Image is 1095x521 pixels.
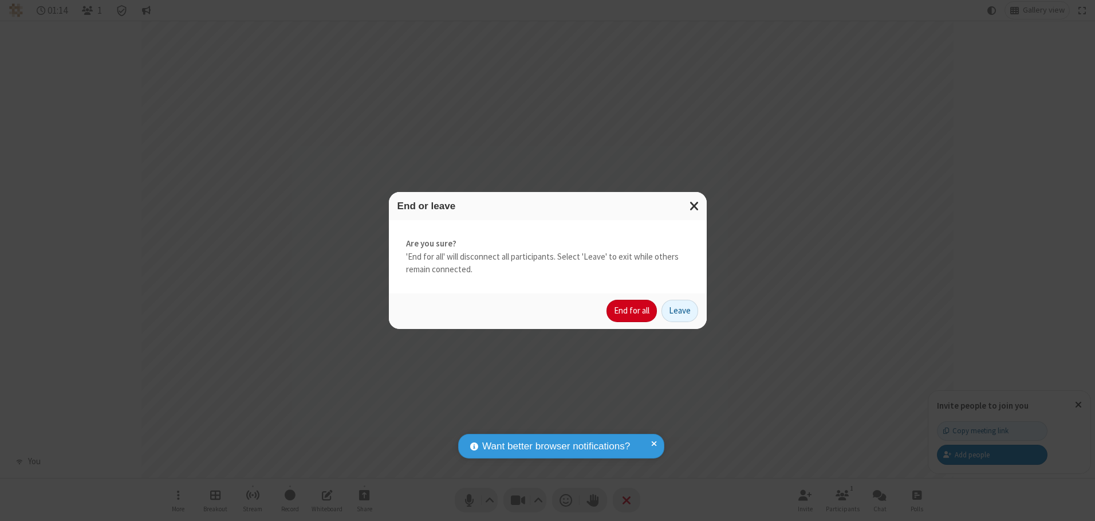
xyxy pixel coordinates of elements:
span: Want better browser notifications? [482,439,630,454]
strong: Are you sure? [406,237,690,250]
h3: End or leave [397,201,698,211]
button: Close modal [683,192,707,220]
div: 'End for all' will disconnect all participants. Select 'Leave' to exit while others remain connec... [389,220,707,293]
button: End for all [606,300,657,323]
button: Leave [661,300,698,323]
